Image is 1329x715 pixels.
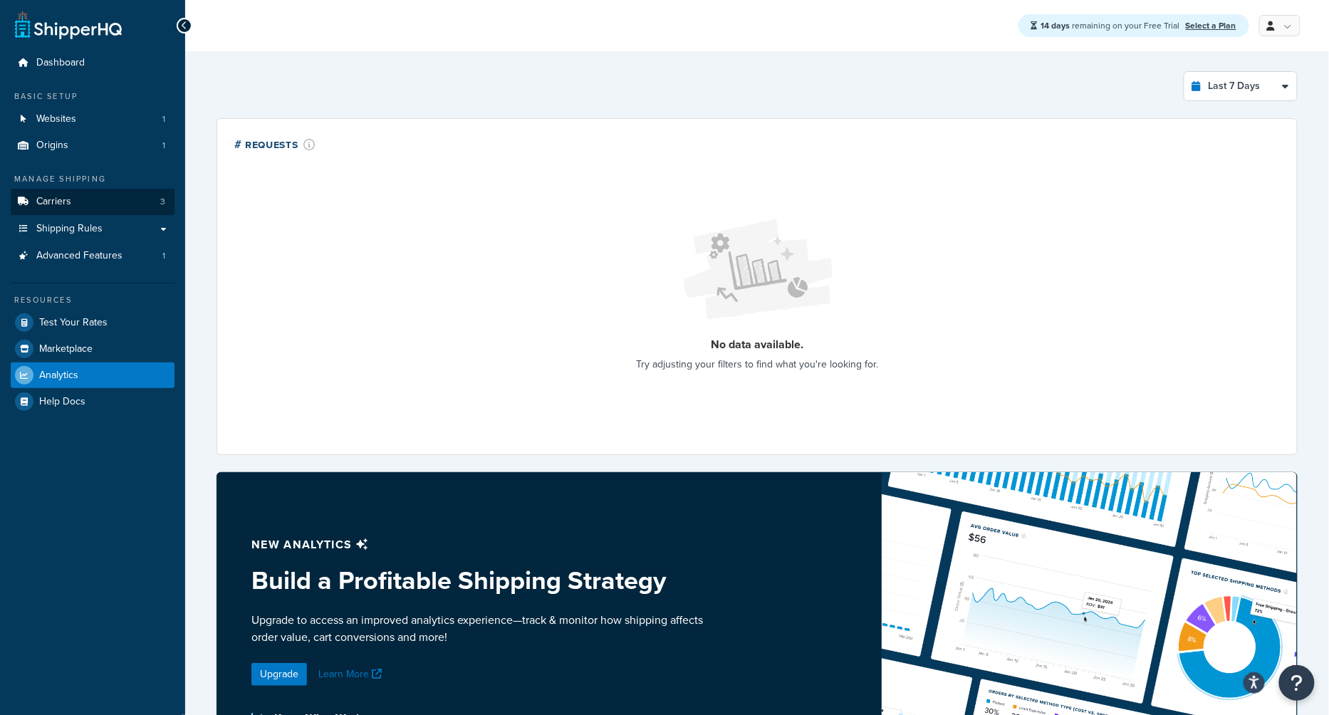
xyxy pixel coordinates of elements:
[11,189,174,215] a: Carriers3
[11,189,174,215] li: Carriers
[160,196,165,208] span: 3
[11,310,174,335] a: Test Your Rates
[162,140,165,152] span: 1
[11,243,174,269] a: Advanced Features1
[11,243,174,269] li: Advanced Features
[162,113,165,125] span: 1
[11,389,174,414] a: Help Docs
[39,317,108,329] span: Test Your Rates
[1279,665,1315,701] button: Open Resource Center
[11,106,174,132] a: Websites1
[36,140,68,152] span: Origins
[39,370,78,382] span: Analytics
[251,535,723,555] p: New analytics
[39,396,85,408] span: Help Docs
[11,50,174,76] a: Dashboard
[11,173,174,185] div: Manage Shipping
[251,566,723,595] h3: Build a Profitable Shipping Strategy
[318,667,385,682] a: Learn More
[162,250,165,262] span: 1
[1041,19,1182,32] span: remaining on your Free Trial
[11,362,174,388] a: Analytics
[36,250,123,262] span: Advanced Features
[36,223,103,235] span: Shipping Rules
[234,136,316,152] div: # Requests
[11,216,174,242] a: Shipping Rules
[36,196,71,208] span: Carriers
[251,612,723,646] p: Upgrade to access an improved analytics experience—track & monitor how shipping affects order val...
[251,663,307,686] a: Upgrade
[1186,19,1236,32] a: Select a Plan
[672,208,843,332] img: Loading...
[36,113,76,125] span: Websites
[36,57,85,69] span: Dashboard
[11,132,174,159] a: Origins1
[11,294,174,306] div: Resources
[11,132,174,159] li: Origins
[636,334,878,355] p: No data available.
[636,355,878,375] p: Try adjusting your filters to find what you're looking for.
[39,343,93,355] span: Marketplace
[1041,19,1070,32] strong: 14 days
[11,90,174,103] div: Basic Setup
[11,106,174,132] li: Websites
[11,336,174,362] a: Marketplace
